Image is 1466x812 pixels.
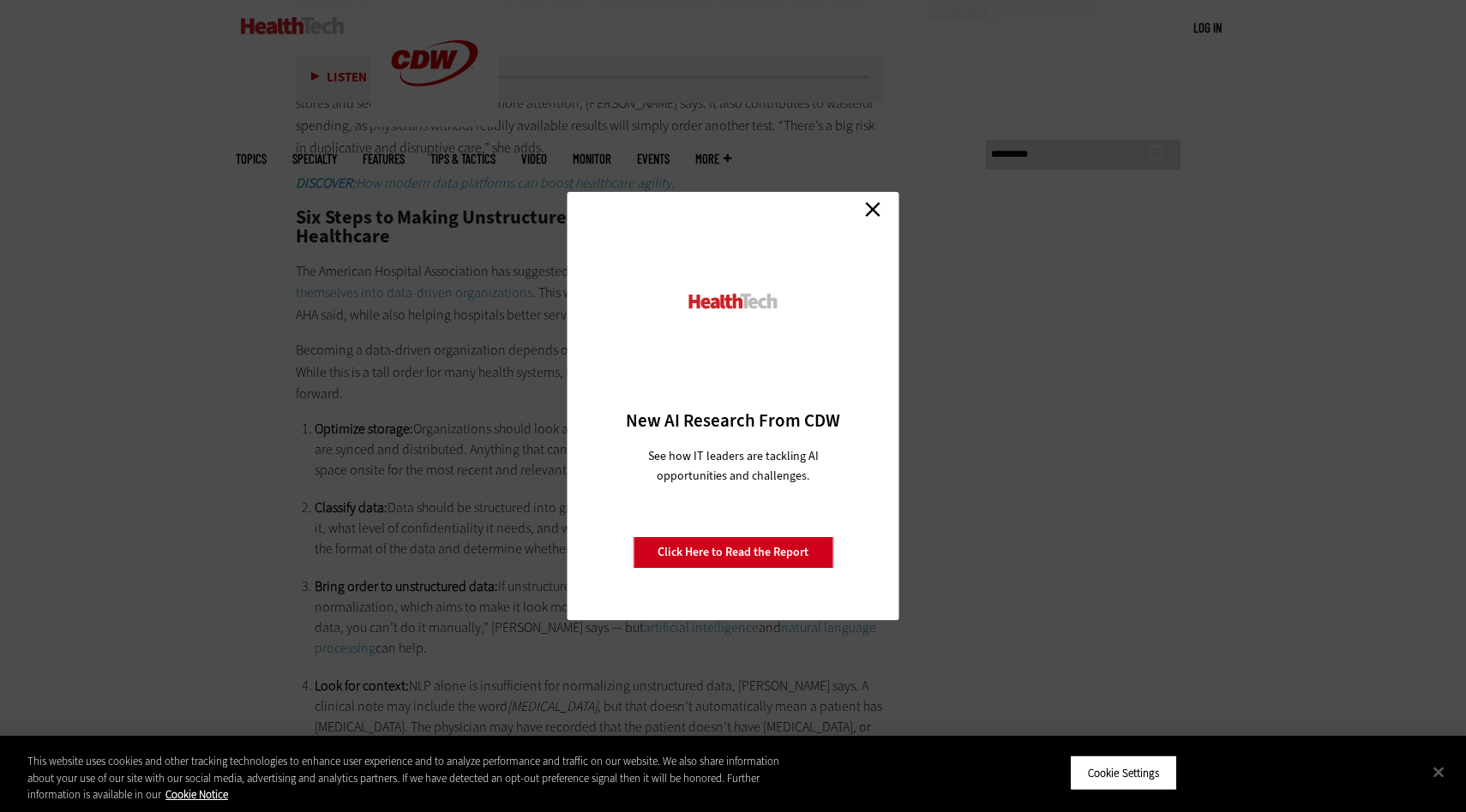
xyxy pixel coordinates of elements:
p: See how IT leaders are tackling AI opportunities and challenges. [628,446,839,486]
a: Close [860,196,886,222]
a: More information about your privacy [165,787,228,802]
div: This website uses cookies and other tracking technologies to enhance user experience and to analy... [27,753,807,803]
button: Close [1420,753,1457,791]
a: Click Here to Read the Report [633,536,833,569]
img: HealthTech_0.png [687,292,780,310]
button: Cookie Settings [1070,755,1177,791]
h3: New AI Research From CDW [598,409,869,433]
